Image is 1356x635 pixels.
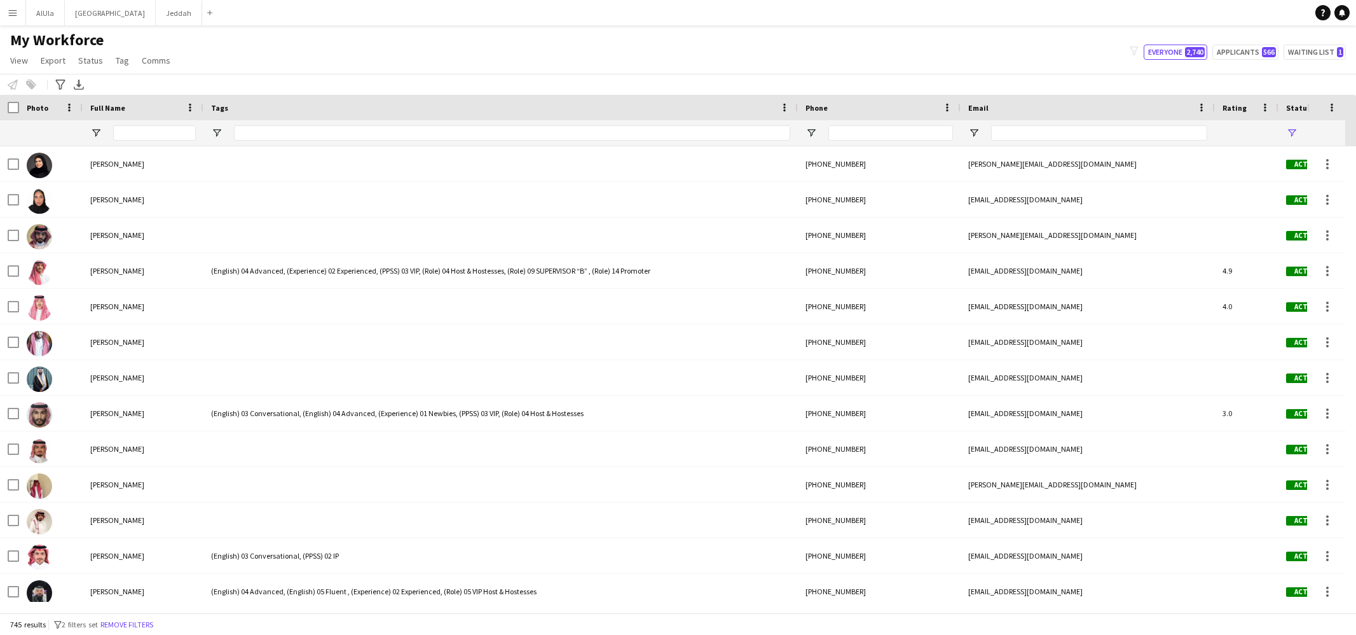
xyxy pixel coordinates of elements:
[211,127,223,139] button: Open Filter Menu
[961,574,1215,609] div: [EMAIL_ADDRESS][DOMAIN_NAME]
[961,218,1215,253] div: [PERSON_NAME][EMAIL_ADDRESS][DOMAIN_NAME]
[27,366,52,392] img: Abdulaziz AlHarbi
[1286,480,1325,490] span: Active
[203,253,798,288] div: (English) 04 Advanced, (Experience) 02 Experienced, (PPSS) 03 VIP, (Role) 04 Host & Hostesses, (R...
[27,103,48,113] span: Photo
[27,331,52,356] img: Abdulaziz Alfaify
[27,224,52,249] img: Abdulaziz Abdulaziz
[1212,45,1278,60] button: Applicants566
[90,480,144,489] span: [PERSON_NAME]
[27,153,52,178] img: Aahwaq Alghamdi
[142,55,170,66] span: Comms
[1144,45,1207,60] button: Everyone2,740
[828,125,953,141] input: Phone Filter Input
[90,587,144,596] span: [PERSON_NAME]
[1286,231,1325,241] span: Active
[961,289,1215,324] div: [EMAIL_ADDRESS][DOMAIN_NAME]
[234,125,790,141] input: Tags Filter Input
[798,360,961,395] div: [PHONE_NUMBER]
[961,182,1215,217] div: [EMAIL_ADDRESS][DOMAIN_NAME]
[1286,445,1325,454] span: Active
[1286,409,1325,419] span: Active
[1286,103,1311,113] span: Status
[27,545,52,570] img: Abdulaziz Alothman
[90,302,144,311] span: [PERSON_NAME]
[111,52,134,69] a: Tag
[203,396,798,431] div: (English) 03 Conversational, (English) 04 Advanced, (Experience) 01 Newbies, (PPSS) 03 VIP, (Role...
[798,431,961,466] div: [PHONE_NUMBER]
[798,253,961,288] div: [PHONE_NUMBER]
[90,551,144,561] span: [PERSON_NAME]
[27,260,52,285] img: Abdulaziz Abdullah
[798,538,961,573] div: [PHONE_NUMBER]
[1286,552,1325,561] span: Active
[798,467,961,502] div: [PHONE_NUMBER]
[27,509,52,534] img: Abdulaziz Alotaibi
[798,218,961,253] div: [PHONE_NUMBER]
[203,574,798,609] div: (English) 04 Advanced, (English) 05 Fluent , (Experience) 02 Experienced, (Role) 05 VIP Host & Ho...
[1337,47,1343,57] span: 1
[1286,373,1325,383] span: Active
[203,538,798,573] div: (English) 03 Conversational, (PPSS) 02 IP
[27,402,52,428] img: Abdulaziz Alharthi
[71,77,86,92] app-action-btn: Export XLSX
[961,253,1215,288] div: [EMAIL_ADDRESS][DOMAIN_NAME]
[961,431,1215,466] div: [EMAIL_ADDRESS][DOMAIN_NAME]
[1286,587,1325,597] span: Active
[961,360,1215,395] div: [EMAIL_ADDRESS][DOMAIN_NAME]
[961,467,1215,502] div: [PERSON_NAME][EMAIL_ADDRESS][DOMAIN_NAME]
[798,574,961,609] div: [PHONE_NUMBER]
[1185,47,1205,57] span: 2,740
[90,230,144,240] span: [PERSON_NAME]
[41,55,65,66] span: Export
[27,295,52,321] img: Abdulaziz AL Abdullah
[27,580,52,606] img: Abdulaziz Aloumi
[90,337,144,347] span: [PERSON_NAME]
[156,1,202,25] button: Jeddah
[961,538,1215,573] div: [EMAIL_ADDRESS][DOMAIN_NAME]
[36,52,71,69] a: Export
[27,188,52,214] img: Aanisah Schroeder
[211,103,228,113] span: Tags
[26,1,65,25] button: AlUla
[798,146,961,181] div: [PHONE_NUMBER]
[1286,267,1325,276] span: Active
[1215,253,1278,288] div: 4.9
[65,1,156,25] button: [GEOGRAPHIC_DATA]
[113,125,196,141] input: Full Name Filter Input
[1215,289,1278,324] div: 4.0
[10,55,28,66] span: View
[798,182,961,217] div: [PHONE_NUMBER]
[798,324,961,359] div: [PHONE_NUMBER]
[116,55,129,66] span: Tag
[961,503,1215,538] div: [EMAIL_ADDRESS][DOMAIN_NAME]
[961,324,1215,359] div: [EMAIL_ADDRESS][DOMAIN_NAME]
[90,103,125,113] span: Full Name
[1262,47,1276,57] span: 566
[90,373,144,382] span: [PERSON_NAME]
[27,473,52,499] img: Abdulaziz Almutairi
[27,438,52,463] img: Abdulaziz Almousa
[90,159,144,169] span: [PERSON_NAME]
[991,125,1207,141] input: Email Filter Input
[90,266,144,276] span: [PERSON_NAME]
[798,289,961,324] div: [PHONE_NUMBER]
[53,77,68,92] app-action-btn: Advanced filters
[73,52,108,69] a: Status
[798,503,961,538] div: [PHONE_NUMBER]
[90,408,144,418] span: [PERSON_NAME]
[1222,103,1247,113] span: Rating
[1286,302,1325,312] span: Active
[798,396,961,431] div: [PHONE_NUMBER]
[968,127,980,139] button: Open Filter Menu
[90,195,144,204] span: [PERSON_NAME]
[1215,396,1278,431] div: 3.0
[1284,45,1346,60] button: Waiting list1
[90,127,102,139] button: Open Filter Menu
[78,55,103,66] span: Status
[1286,195,1325,205] span: Active
[90,515,144,525] span: [PERSON_NAME]
[62,620,98,629] span: 2 filters set
[1286,127,1298,139] button: Open Filter Menu
[968,103,989,113] span: Email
